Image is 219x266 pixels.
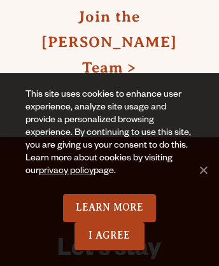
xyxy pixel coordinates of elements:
[74,222,145,250] a: I Agree
[197,164,209,176] span: No
[41,8,177,76] a: Join the [PERSON_NAME] Team
[39,167,94,177] a: privacy policy
[63,194,157,222] a: Learn More
[25,89,194,194] div: This site uses cookies to enhance user experience, analyze site usage and provide a personalized ...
